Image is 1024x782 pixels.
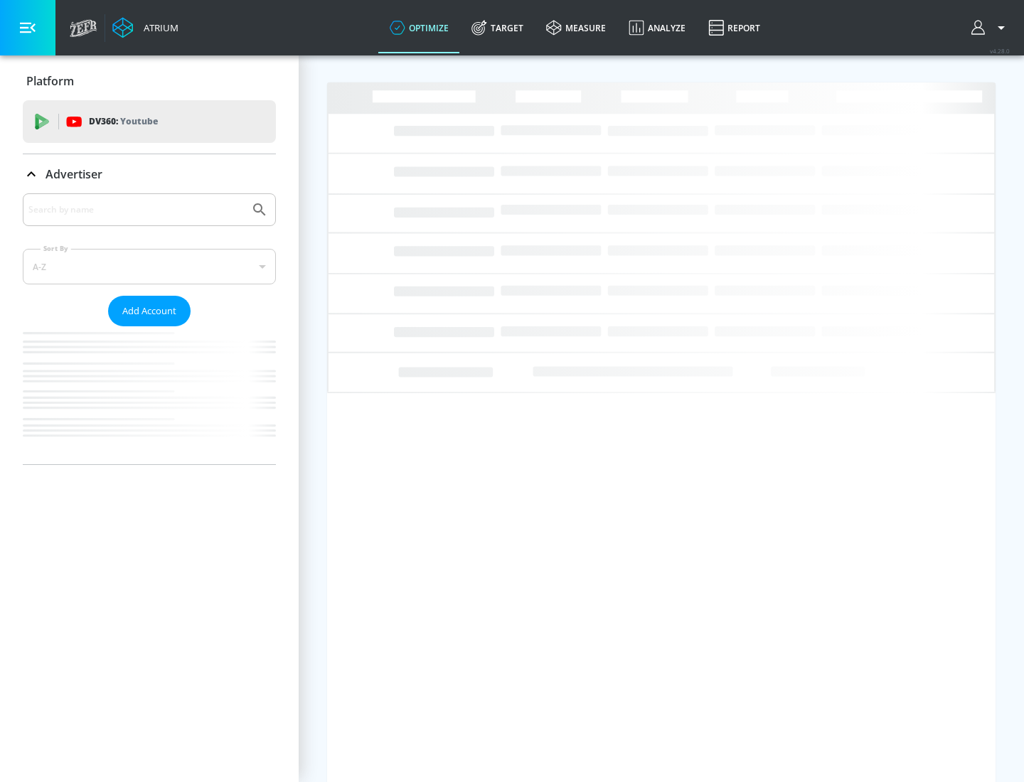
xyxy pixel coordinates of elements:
a: Analyze [617,2,697,53]
p: Advertiser [46,166,102,182]
nav: list of Advertiser [23,326,276,464]
p: Platform [26,73,74,89]
a: Report [697,2,772,53]
a: Atrium [112,17,178,38]
span: v 4.28.0 [990,47,1010,55]
div: Advertiser [23,193,276,464]
div: A-Z [23,249,276,284]
p: Youtube [120,114,158,129]
button: Add Account [108,296,191,326]
input: Search by name [28,200,244,219]
div: Platform [23,61,276,101]
label: Sort By [41,244,71,253]
a: optimize [378,2,460,53]
a: measure [535,2,617,53]
div: DV360: Youtube [23,100,276,143]
div: Atrium [138,21,178,34]
p: DV360: [89,114,158,129]
div: Advertiser [23,154,276,194]
a: Target [460,2,535,53]
span: Add Account [122,303,176,319]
